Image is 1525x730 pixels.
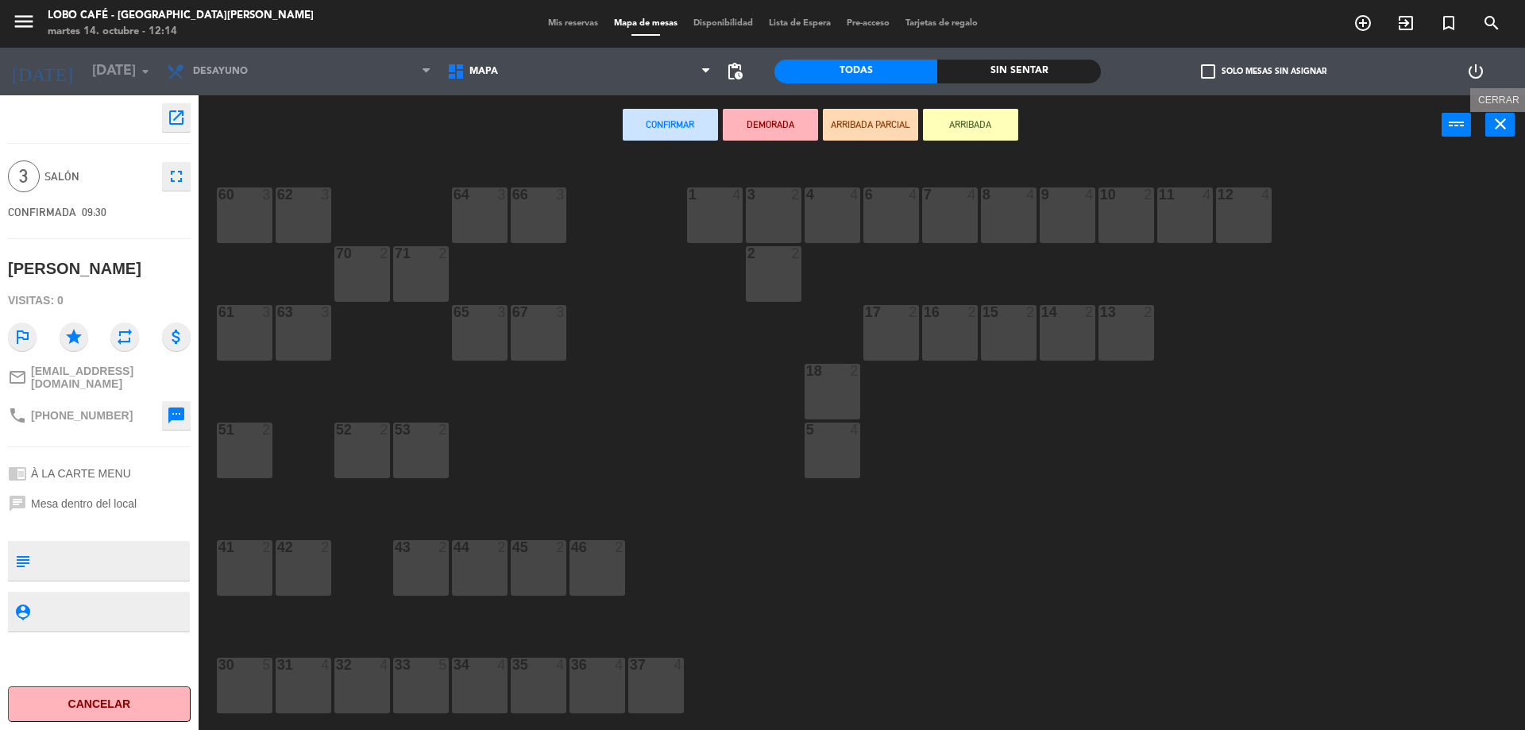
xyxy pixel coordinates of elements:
[606,19,685,28] span: Mapa de mesas
[1447,114,1466,133] i: power_input
[806,423,807,437] div: 5
[136,62,155,81] i: arrow_drop_down
[1466,62,1485,81] i: power_settings_new
[277,540,278,554] div: 42
[8,368,27,387] i: mail_outline
[438,246,448,261] div: 2
[162,103,191,132] button: open_in_new
[218,423,219,437] div: 51
[512,540,513,554] div: 45
[262,423,272,437] div: 2
[8,287,191,315] div: Visitas: 0
[14,603,31,620] i: person_pin
[1439,14,1458,33] i: turned_in_not
[865,187,866,202] div: 6
[31,365,191,390] span: [EMAIL_ADDRESS][DOMAIN_NAME]
[1100,187,1101,202] div: 10
[438,658,448,672] div: 5
[1144,305,1153,319] div: 2
[556,540,566,554] div: 2
[497,540,507,554] div: 2
[791,187,801,202] div: 2
[48,24,314,40] div: martes 14. octubre - 12:14
[8,406,27,425] i: phone
[167,108,186,127] i: open_in_new
[380,423,389,437] div: 2
[1085,187,1095,202] div: 4
[512,305,513,319] div: 67
[723,109,818,141] button: DEMORADA
[761,19,839,28] span: Lista de Espera
[512,658,513,672] div: 35
[1026,187,1036,202] div: 4
[162,323,191,351] i: attach_money
[262,187,272,202] div: 3
[1485,113,1515,137] button: close
[1261,187,1271,202] div: 4
[12,10,36,39] button: menu
[110,323,139,351] i: repeat
[806,187,807,202] div: 4
[395,540,396,554] div: 43
[60,323,88,351] i: star
[556,658,566,672] div: 4
[218,305,219,319] div: 61
[8,206,76,218] span: CONFIRMADA
[395,246,396,261] div: 71
[1159,187,1160,202] div: 11
[850,187,859,202] div: 4
[556,305,566,319] div: 3
[167,406,186,425] i: sms
[725,62,744,81] span: pending_actions
[8,365,191,390] a: mail_outline[EMAIL_ADDRESS][DOMAIN_NAME]
[806,364,807,378] div: 18
[924,187,925,202] div: 7
[850,364,859,378] div: 2
[469,66,498,77] span: MAPA
[497,187,507,202] div: 3
[850,423,859,437] div: 4
[909,305,918,319] div: 2
[967,187,977,202] div: 4
[512,187,513,202] div: 66
[1396,14,1415,33] i: exit_to_app
[623,109,718,141] button: Confirmar
[1201,64,1215,79] span: check_box_outline_blank
[262,540,272,554] div: 2
[732,187,742,202] div: 4
[1218,187,1218,202] div: 12
[924,305,925,319] div: 16
[791,246,801,261] div: 2
[685,19,761,28] span: Disponibilidad
[8,323,37,351] i: outlined_flag
[31,497,137,510] span: Mesa dentro del local
[321,658,330,672] div: 4
[689,187,689,202] div: 1
[674,658,683,672] div: 4
[48,8,314,24] div: Lobo Café - [GEOGRAPHIC_DATA][PERSON_NAME]
[395,423,396,437] div: 53
[162,401,191,430] button: sms
[8,494,27,513] i: chat
[630,658,631,672] div: 37
[923,109,1018,141] button: ARRIBADA
[380,246,389,261] div: 2
[218,658,219,672] div: 30
[277,187,278,202] div: 62
[909,187,918,202] div: 4
[336,246,337,261] div: 70
[615,658,624,672] div: 4
[1482,14,1501,33] i: search
[898,19,986,28] span: Tarjetas de regalo
[1203,187,1212,202] div: 4
[839,19,898,28] span: Pre-acceso
[438,540,448,554] div: 2
[1353,14,1372,33] i: add_circle_outline
[865,305,866,319] div: 17
[262,305,272,319] div: 3
[774,60,937,83] div: Todas
[1085,305,1095,319] div: 2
